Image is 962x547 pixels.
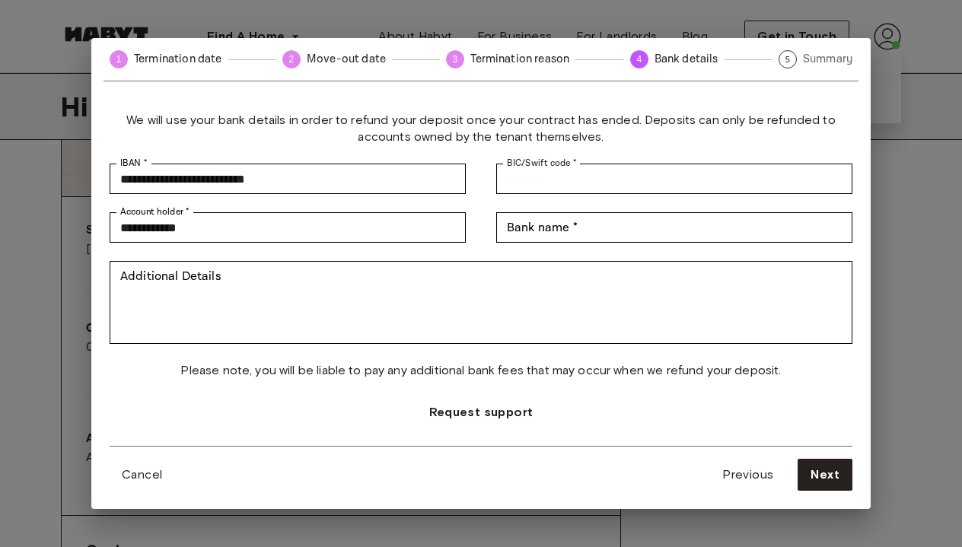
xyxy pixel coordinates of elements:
span: Please note, you will be liable to pay any additional bank fees that may occur when we refund you... [180,362,781,379]
span: Cancel [122,466,162,484]
span: Termination date [134,51,222,67]
span: Next [811,466,839,484]
label: BIC/Swift code * [507,157,577,170]
text: 3 [453,54,458,65]
span: Move-out date [307,51,386,67]
span: Request support [429,403,534,421]
text: 4 [636,54,642,65]
button: Request support [417,397,546,428]
text: 5 [785,55,790,64]
span: Bank details [655,51,718,67]
span: Termination reason [470,51,569,67]
text: 1 [116,54,122,65]
button: Next [798,459,852,491]
button: Previous [710,459,785,491]
span: Previous [722,466,773,484]
span: Summary [803,51,852,67]
text: 2 [289,54,295,65]
span: We will use your bank details in order to refund your deposit once your contract has ended. Depos... [110,112,852,145]
button: Cancel [110,460,174,490]
label: Account holder * [120,205,190,218]
label: IBAN * [120,157,147,170]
